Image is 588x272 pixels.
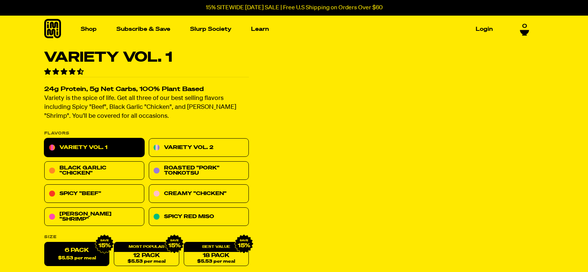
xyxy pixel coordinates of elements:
a: Roasted "Pork" Tonkotsu [149,162,249,180]
a: 18 Pack$5.53 per meal [183,242,248,266]
p: Variety is the spice of life. Get all three of our best selling flavors including Spicy "Beef", B... [44,94,249,121]
a: Black Garlic "Chicken" [44,162,144,180]
span: $5.53 per meal [58,256,96,261]
h2: 24g Protein, 5g Net Carbs, 100% Plant Based [44,87,249,93]
a: 12 Pack$5.53 per meal [114,242,179,266]
img: IMG_9632.png [95,234,114,254]
a: 0 [520,22,529,35]
a: Learn [248,23,272,35]
img: IMG_9632.png [234,234,253,254]
label: Size [44,235,249,239]
a: Variety Vol. 1 [44,139,144,157]
span: $5.53 per meal [127,259,165,264]
a: Variety Vol. 2 [149,139,249,157]
label: 6 Pack [44,242,109,266]
nav: Main navigation [78,16,496,43]
span: 0 [522,22,527,29]
a: Subscribe & Save [113,23,173,35]
h1: Variety Vol. 1 [44,51,249,65]
a: Creamy "Chicken" [149,185,249,203]
a: Slurp Society [187,23,234,35]
p: Flavors [44,132,249,136]
a: Shop [78,23,100,35]
img: IMG_9632.png [164,234,184,254]
p: 15% SITEWIDE [DATE] SALE | Free U.S Shipping on Orders Over $60 [206,4,383,11]
a: Login [473,23,496,35]
span: 4.55 stars [44,69,85,75]
a: Spicy "Beef" [44,185,144,203]
a: Spicy Red Miso [149,208,249,226]
a: [PERSON_NAME] "Shrimp" [44,208,144,226]
span: $5.53 per meal [197,259,235,264]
